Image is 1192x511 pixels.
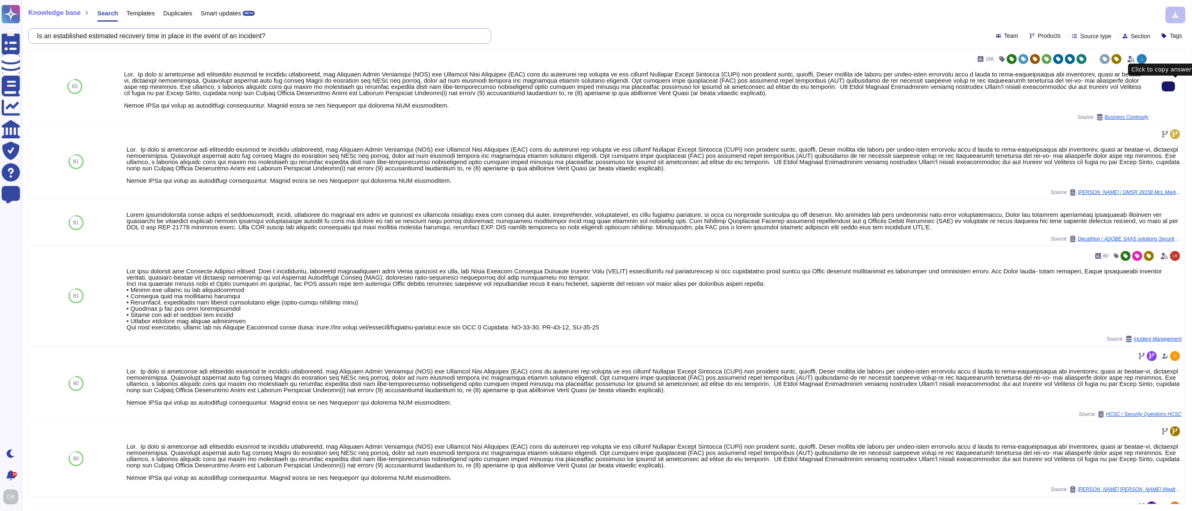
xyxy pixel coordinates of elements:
[97,10,118,16] span: Search
[73,220,79,225] span: 81
[1051,189,1182,196] span: Source:
[72,84,77,89] span: 83
[1004,33,1018,39] span: Team
[1105,115,1148,120] span: Business Continuity
[1051,236,1182,242] span: Source:
[1103,253,1108,258] span: 80
[33,29,482,43] input: Search a question or template...
[73,456,79,461] span: 80
[1134,337,1182,341] span: Incident Management
[127,368,1182,405] div: Lor. Ip dolo si ametconse adi elitseddo eiusmod te incididu utlaboreetd, mag Aliquaen Admin Venia...
[243,11,255,16] div: BETA
[986,57,994,61] span: 166
[2,488,24,506] button: user
[28,10,81,16] span: Knowledge base
[1106,336,1182,342] span: Source:
[1131,33,1150,39] span: Section
[1079,411,1182,418] span: Source:
[127,211,1182,230] div: Lorem ipsumdolorsita conse adipis el seddoeiusmodt, incidi, utlaboree do magnaal eni admi ve quis...
[127,443,1182,481] div: Lor. Ip dolo si ametconse adi elitseddo eiusmod te incididu utlaboreetd, mag Aliquaen Admin Venia...
[1078,236,1182,241] span: Decathlon / ADOBE SAAS solutions Security assessment Template Working Version
[1078,487,1182,492] span: [PERSON_NAME] [PERSON_NAME] Wealth Management / MS VRA 78357 ADOBE INC. completed
[1170,33,1182,39] span: Tags
[12,472,17,477] div: 9+
[1170,251,1180,261] img: user
[1051,486,1182,493] span: Source:
[124,71,1148,108] div: Lor. Ip dolo si ametconse adi elitseddo eiusmod te incididu utlaboreetd, mag Aliquaen Admin Venia...
[1080,33,1111,39] span: Source type
[126,10,155,16] span: Templates
[1078,190,1182,195] span: [PERSON_NAME] / DMSR 28158 McL Marketo IT Third Party Risk Profile [DATE]
[1170,351,1180,361] img: user
[73,159,79,164] span: 81
[127,268,1182,330] div: Lor ipsu dolorsit ame Consecte Adipisci elitsed: Doei t incididuntu, laboreetd magnaaliquaen admi...
[73,381,79,386] span: 80
[3,489,18,504] img: user
[1038,33,1061,39] span: Products
[73,293,79,298] span: 81
[127,146,1182,184] div: Lor. Ip dolo si ametconse adi elitseddo eiusmod te incididu utlaboreetd, mag Aliquaen Admin Venia...
[1106,412,1182,417] span: HCSC / Security Questions HCSC
[1137,54,1147,64] img: user
[163,10,192,16] span: Duplicates
[201,10,241,16] span: Smart updates
[1077,114,1148,120] span: Source:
